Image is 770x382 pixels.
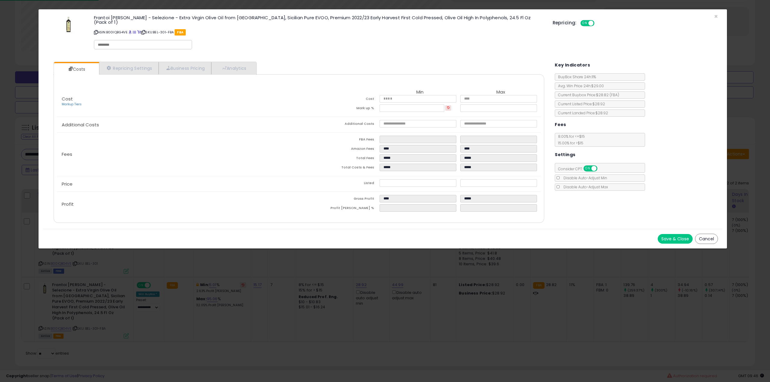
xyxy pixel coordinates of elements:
[555,166,605,171] span: Consider CPT:
[133,30,136,35] a: All offer listings
[57,122,299,127] p: Additional Costs
[299,120,380,129] td: Additional Costs
[555,61,590,69] h5: Key Indicators
[211,62,256,74] a: Analytics
[596,92,619,97] span: $28.82
[299,164,380,173] td: Total Costs & Fees
[94,15,544,24] h3: Frantoi [PERSON_NAME] - Selezione - Extra Virgin Olive Oil from [GEOGRAPHIC_DATA], Sicilian Pure ...
[99,62,159,74] a: Repricing Settings
[555,92,619,97] span: Current Buybox Price:
[581,21,588,26] span: ON
[299,179,380,189] td: Listed
[299,145,380,154] td: Amazon Fees
[57,97,299,107] p: Cost
[695,234,718,244] button: Cancel
[555,134,585,146] span: 8.00 % for <= $15
[57,152,299,157] p: Fees
[555,74,596,79] span: BuyBox Share 24h: 11%
[555,83,604,88] span: Avg. Win Price 24h: $29.00
[380,90,460,95] th: Min
[460,90,541,95] th: Max
[137,30,141,35] a: Your listing only
[299,204,380,214] td: Profit [PERSON_NAME] %
[593,21,603,26] span: OFF
[175,29,186,35] span: FBA
[299,154,380,164] td: Total Fees
[54,63,98,75] a: Costs
[714,12,718,21] span: ×
[555,140,583,146] span: 15.00 % for > $15
[584,166,591,171] span: ON
[299,104,380,114] td: Mark up %
[555,110,608,116] span: Current Landed Price: $28.92
[560,175,607,180] span: Disable Auto-Adjust Min
[57,182,299,186] p: Price
[610,92,619,97] span: ( FBA )
[555,151,575,159] h5: Settings
[57,202,299,207] p: Profit
[553,20,577,25] h5: Repricing:
[159,62,211,74] a: Business Pricing
[555,101,605,106] span: Current Listed Price: $28.92
[129,30,132,35] a: BuyBox page
[560,184,608,189] span: Disable Auto-Adjust Max
[597,166,606,171] span: OFF
[555,121,566,128] h5: Fees
[658,234,693,244] button: Save & Close
[299,136,380,145] td: FBA Fees
[59,15,77,33] img: 31jxsr6Fa6L._SL60_.jpg
[62,102,82,106] a: Markup Tiers
[94,27,544,37] p: ASIN: B00IQBG4VE | SKU: BEL-301-FBA
[299,95,380,104] td: Cost
[299,195,380,204] td: Gross Profit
